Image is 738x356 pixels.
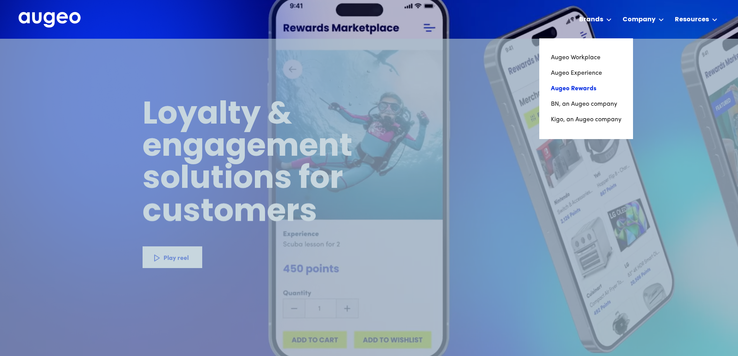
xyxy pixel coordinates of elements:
a: Augeo Experience [551,65,621,81]
a: Kigo, an Augeo company [551,112,621,127]
a: home [19,12,81,28]
a: BN, an Augeo company [551,96,621,112]
img: Augeo's full logo in white. [19,12,81,28]
div: Brands [579,15,603,24]
div: Company [623,15,655,24]
a: Augeo Workplace [551,50,621,65]
a: Augeo Rewards [551,81,621,96]
div: Resources [675,15,709,24]
nav: Brands [539,38,633,139]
